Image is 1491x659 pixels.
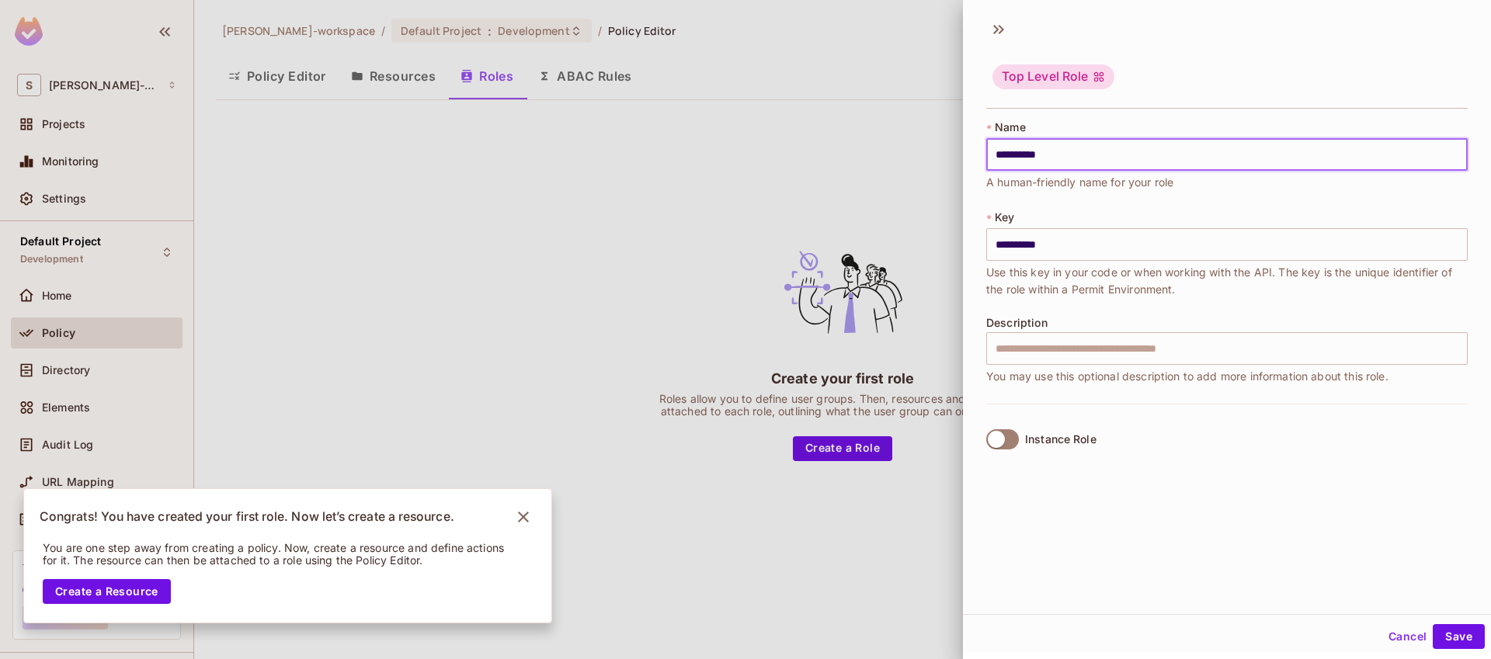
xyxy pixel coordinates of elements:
span: Use this key in your code or when working with the API. The key is the unique identifier of the r... [986,264,1468,298]
p: Congrats! You have created your first role. Now let’s create a resource. [40,509,454,525]
div: Top Level Role [992,64,1114,89]
div: Instance Role [1025,433,1097,446]
span: Key [995,211,1014,224]
span: Description [986,317,1048,329]
span: Name [995,121,1026,134]
button: Cancel [1382,624,1433,649]
button: Save [1433,624,1485,649]
p: You are one step away from creating a policy. Now, create a resource and define actions for it. T... [43,542,512,567]
span: You may use this optional description to add more information about this role. [986,368,1388,385]
span: A human-friendly name for your role [986,174,1173,191]
button: Create a Resource [43,579,171,604]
